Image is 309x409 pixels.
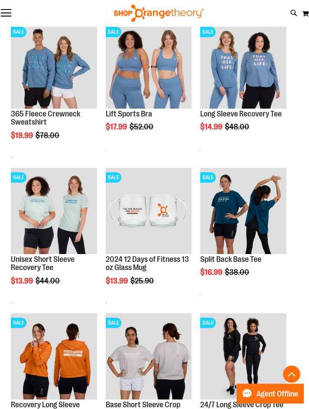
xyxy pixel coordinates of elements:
[196,18,291,154] div: product
[101,18,196,154] div: product
[200,23,286,109] img: Main of 2024 AUGUST Long Sleeve Recovery Tee
[106,168,192,254] img: Main image of 2024 12 Days of Fitness 13 oz Glass Mug
[106,277,129,285] span: $13.99
[101,164,196,308] div: product
[200,27,216,37] span: SALE
[106,313,192,401] a: Main Image of Base Short Sleeve Crop TeeSALE
[11,168,97,254] img: Main of 2024 AUGUST Unisex Short Sleeve Recovery Tee
[106,172,121,183] span: SALE
[36,277,61,285] span: $44.00
[106,313,192,399] img: Main Image of Base Short Sleeve Crop Tee
[11,23,97,109] img: 365 Fleece Crewneck Sweatshirt
[11,255,75,272] a: Unisex Short Sleeve Recovery Tee
[200,313,286,399] img: 24/7 Long Sleeve Crop Tee
[237,384,304,404] button: Agent Offline
[200,313,286,401] a: 24/7 Long Sleeve Crop TeeSALE
[11,172,26,183] span: SALE
[11,109,80,127] a: 365 Fleece Crewneck Sweatshirt
[11,313,97,399] img: Main Image of Recovery Long Sleeve Hooded Tee
[257,390,298,398] span: Agent Offline
[200,268,224,277] span: $16.99
[225,268,250,277] span: $38.00
[11,131,34,140] span: $19.99
[106,318,121,328] span: SALE
[11,277,34,285] span: $13.99
[36,131,61,140] span: $78.00
[11,23,97,110] a: 365 Fleece Crewneck SweatshirtSALE
[200,168,286,254] img: Split Back Base Tee
[196,164,291,299] div: product
[106,168,192,255] a: Main image of 2024 12 Days of Fitness 13 oz Glass MugSALE
[106,23,192,110] a: Main of 2024 Covention Lift Sports BraSALE
[106,255,189,272] a: 2024 12 Days of Fitness 13 oz Glass Mug
[200,109,282,118] a: Long Sleeve Recovery Tee
[200,255,261,264] a: Split Back Base Tee
[11,168,97,255] a: Main of 2024 AUGUST Unisex Short Sleeve Recovery TeeSALE
[106,27,121,37] span: SALE
[200,172,216,183] span: SALE
[200,318,216,328] span: SALE
[106,23,192,109] img: Main of 2024 Covention Lift Sports Bra
[11,318,26,328] span: SALE
[283,366,300,383] button: Back To Top
[106,122,128,131] span: $17.99
[130,122,155,131] span: $52.00
[200,122,224,131] span: $14.99
[200,400,283,409] a: 24/7 Long Sleeve Crop Tee
[7,164,101,308] div: product
[11,313,97,401] a: Main Image of Recovery Long Sleeve Hooded TeeSALE
[130,277,155,285] span: $25.90
[225,122,250,131] span: $48.00
[11,27,26,37] span: SALE
[200,168,286,255] a: Split Back Base TeeSALE
[200,23,286,110] a: Main of 2024 AUGUST Long Sleeve Recovery TeeSALE
[106,109,152,118] a: Lift Sports Bra
[7,18,101,162] div: product
[113,5,205,22] img: Shop Orangetheory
